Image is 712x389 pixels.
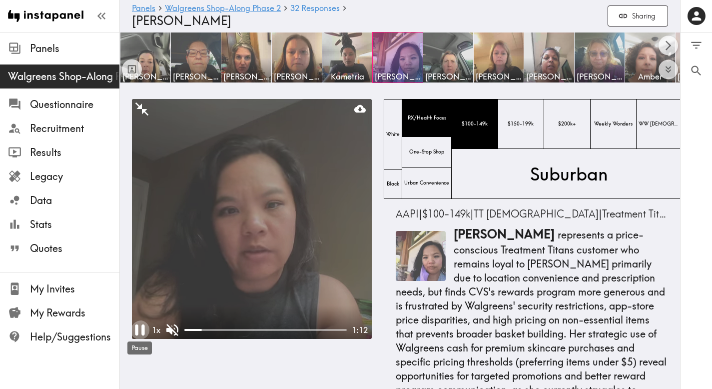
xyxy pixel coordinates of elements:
a: [PERSON_NAME] [221,32,272,83]
span: Black [385,178,401,189]
img: Thumbnail [396,231,446,281]
span: [PERSON_NAME] [223,71,269,82]
span: | [602,207,678,220]
span: $150-199k [506,118,536,129]
a: [PERSON_NAME] [423,32,474,83]
a: [PERSON_NAME] [272,32,322,83]
span: | [474,207,602,220]
span: AAPI [396,207,419,220]
span: Urban Convenience [402,177,451,188]
div: 1 x [148,322,164,337]
span: [PERSON_NAME] [375,71,421,82]
a: [PERSON_NAME] [575,32,625,83]
span: My Rewards [30,306,119,320]
span: [PERSON_NAME] [454,226,555,241]
button: Unmute [164,322,180,338]
span: 32 Responses [290,4,340,12]
button: Pause [130,320,149,339]
span: [PERSON_NAME] [526,71,572,82]
span: $100-149k [422,207,470,220]
span: [PERSON_NAME] [425,71,471,82]
span: Legacy [30,169,119,183]
span: Questionnaire [30,97,119,111]
button: Scroll right [659,36,678,55]
button: Search [681,58,712,83]
span: Search [690,64,703,77]
a: Panels [132,4,155,13]
span: $100-149k [460,118,490,129]
span: Weekly Wonders [592,118,635,129]
span: RX/Health Focus [406,112,448,123]
a: Amber [625,32,676,83]
a: Walgreens Shop-Along Phase 2 [165,4,281,13]
span: Kametria [324,71,370,82]
span: $200k+ [556,118,578,129]
span: Filter Responses [690,38,703,52]
span: Quotes [30,241,119,255]
span: One-Stop Shop [407,146,446,157]
span: | [396,207,422,220]
a: Kametria [322,32,373,83]
button: Minimize [134,101,150,117]
a: [PERSON_NAME] [171,32,221,83]
span: [PERSON_NAME] [274,71,320,82]
span: [PERSON_NAME] [122,71,168,82]
button: Expand to show all items [659,60,678,79]
div: Pause [127,341,152,354]
button: Filter Responses [681,32,712,58]
a: [PERSON_NAME] [373,32,423,83]
span: Help/Suggestions [30,330,119,344]
span: My Invites [30,282,119,296]
figure: MinimizePause1xUnmute1:12 [132,99,372,339]
button: Sharing [608,5,668,27]
button: Toggle between responses and questions [122,59,142,79]
a: [PERSON_NAME] [120,32,171,83]
span: Results [30,145,119,159]
span: [PERSON_NAME] [132,13,231,28]
span: | [422,207,474,220]
span: Suburban [528,159,610,188]
span: Stats [30,217,119,231]
a: 32 Responses [290,4,340,13]
div: 1:12 [347,324,372,335]
span: Treatment Titans [602,207,675,220]
span: Panels [30,41,119,55]
span: Recruitment [30,121,119,135]
span: [PERSON_NAME] [173,71,219,82]
span: Walgreens Shop-Along Phase 2 [8,69,119,83]
span: [PERSON_NAME] [577,71,623,82]
span: WW [DEMOGRAPHIC_DATA] [637,118,683,129]
span: TT [DEMOGRAPHIC_DATA] [474,207,599,220]
a: [PERSON_NAME] [474,32,524,83]
span: [PERSON_NAME] [476,71,522,82]
span: White [384,129,402,140]
a: [PERSON_NAME] [524,32,575,83]
span: Data [30,193,119,207]
span: Amber [627,71,673,82]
